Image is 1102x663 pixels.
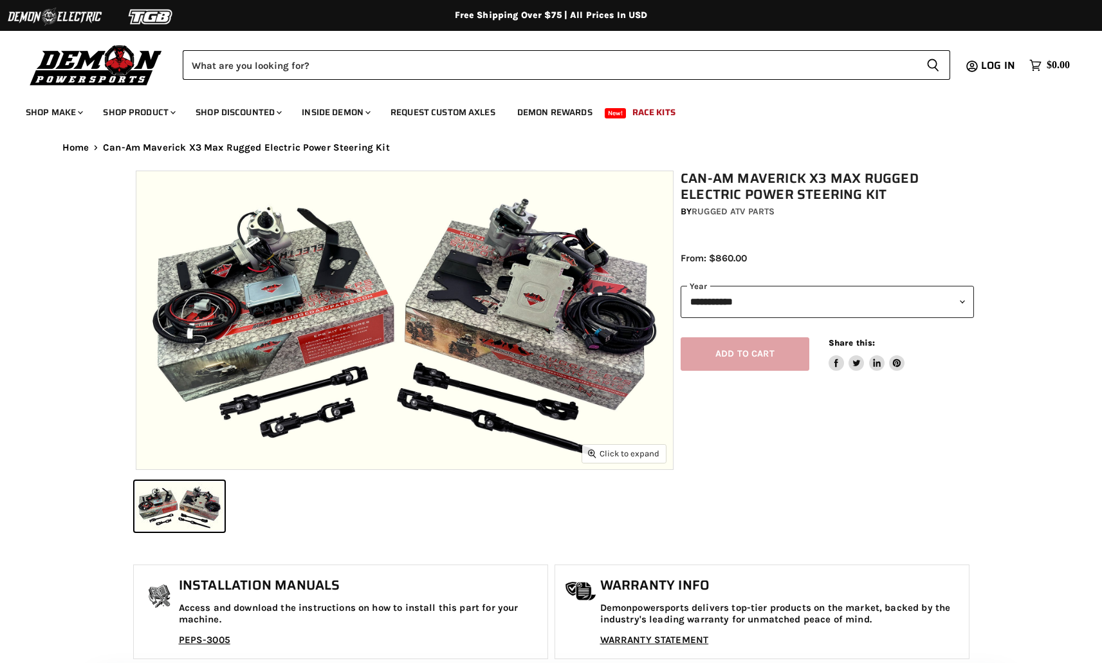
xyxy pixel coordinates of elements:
[605,108,627,118] span: New!
[183,50,950,80] form: Product
[692,206,775,217] a: Rugged ATV Parts
[681,252,747,264] span: From: $860.00
[623,99,685,126] a: Race Kits
[103,142,390,153] span: Can-Am Maverick X3 Max Rugged Electric Power Steering Kit
[582,445,666,462] button: Click to expand
[1023,56,1076,75] a: $0.00
[1047,59,1070,71] span: $0.00
[681,171,974,203] h1: Can-Am Maverick X3 Max Rugged Electric Power Steering Kit
[103,5,199,29] img: TGB Logo 2
[981,57,1015,73] span: Log in
[916,50,950,80] button: Search
[600,634,709,646] a: WARRANTY STATEMENT
[179,634,230,646] a: PEPS-3005
[16,99,91,126] a: Shop Make
[681,286,974,317] select: year
[588,449,659,458] span: Click to expand
[292,99,378,126] a: Inside Demon
[381,99,505,126] a: Request Custom Axles
[26,42,167,88] img: Demon Powersports
[975,60,1023,71] a: Log in
[136,171,673,469] img: IMAGE
[600,578,962,593] h1: Warranty Info
[16,94,1067,126] ul: Main menu
[143,581,176,613] img: install_manual-icon.png
[508,99,602,126] a: Demon Rewards
[37,10,1066,21] div: Free Shipping Over $75 | All Prices In USD
[37,142,1066,153] nav: Breadcrumbs
[62,142,89,153] a: Home
[186,99,289,126] a: Shop Discounted
[93,99,183,126] a: Shop Product
[183,50,916,80] input: Search
[829,337,905,371] aside: Share this:
[681,205,974,219] div: by
[179,602,541,625] p: Access and download the instructions on how to install this part for your machine.
[6,5,103,29] img: Demon Electric Logo 2
[600,602,962,625] p: Demonpowersports delivers top-tier products on the market, backed by the industry's leading warra...
[829,338,875,348] span: Share this:
[179,578,541,593] h1: Installation Manuals
[565,581,597,601] img: warranty-icon.png
[134,481,225,532] button: IMAGE thumbnail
